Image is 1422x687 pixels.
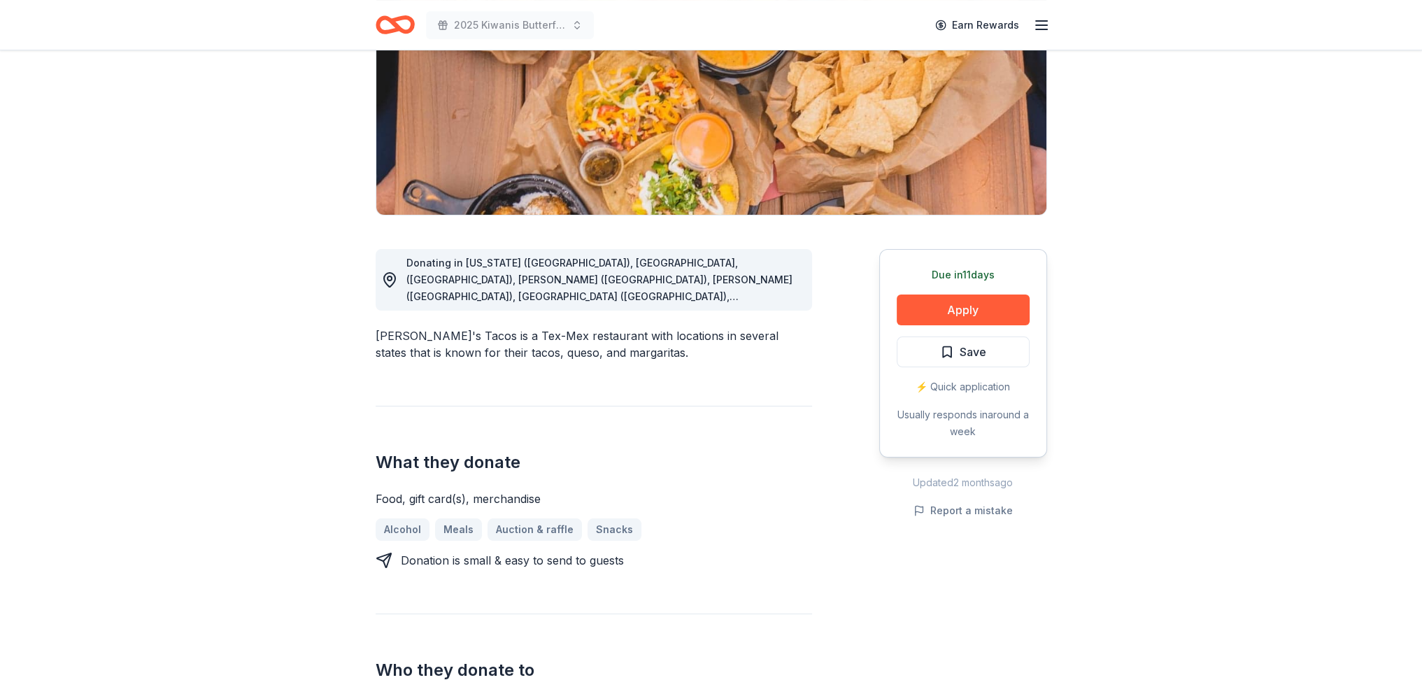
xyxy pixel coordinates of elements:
a: Auction & raffle [488,518,582,541]
span: Donating in [US_STATE] ([GEOGRAPHIC_DATA]), [GEOGRAPHIC_DATA], ([GEOGRAPHIC_DATA]), [PERSON_NAME]... [406,257,792,520]
span: Save [960,343,986,361]
a: Meals [435,518,482,541]
button: 2025 Kiwanis Butterfly Festival [426,11,594,39]
div: Food, gift card(s), merchandise [376,490,812,507]
a: Snacks [588,518,641,541]
button: Save [897,337,1030,367]
div: Usually responds in around a week [897,406,1030,440]
div: Updated 2 months ago [879,474,1047,491]
span: 2025 Kiwanis Butterfly Festival [454,17,566,34]
a: Alcohol [376,518,429,541]
button: Report a mistake [913,502,1013,519]
div: [PERSON_NAME]'s Tacos is a Tex-Mex restaurant with locations in several states that is known for ... [376,327,812,361]
h2: Who they donate to [376,659,812,681]
a: Earn Rewards [927,13,1028,38]
div: Due in 11 days [897,267,1030,283]
div: ⚡️ Quick application [897,378,1030,395]
a: Home [376,8,415,41]
button: Apply [897,295,1030,325]
h2: What they donate [376,451,812,474]
div: Donation is small & easy to send to guests [401,552,624,569]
